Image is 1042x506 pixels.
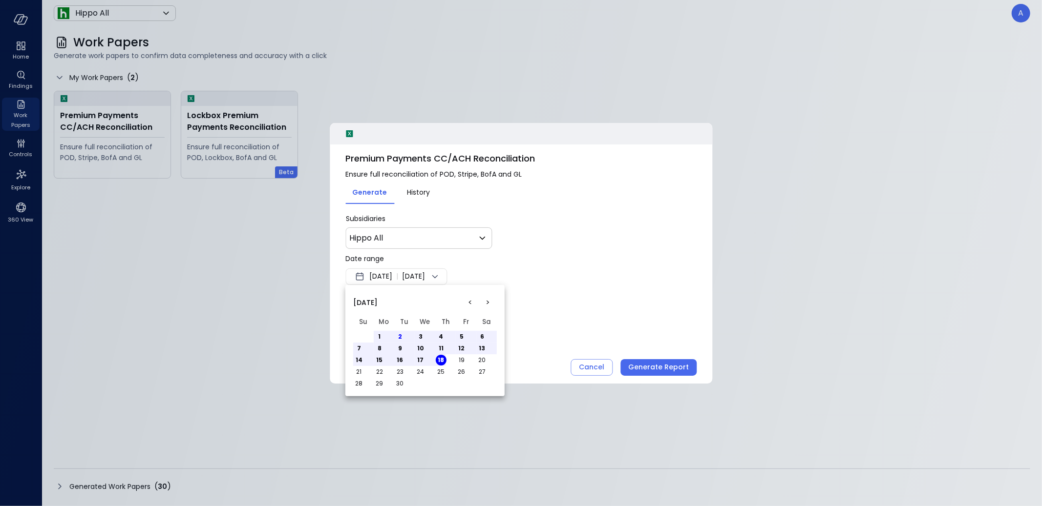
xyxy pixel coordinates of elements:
[479,294,497,311] button: Go to the Next Month
[436,331,447,342] button: Thursday, September 4th, 2025, selected
[415,343,426,354] button: Wednesday, September 10th, 2025, selected
[374,355,385,365] button: Monday, September 15th, 2025, selected
[374,378,385,389] button: Monday, September 29th, 2025
[354,378,364,389] button: Sunday, September 28th, 2025
[477,343,488,354] button: Saturday, September 13th, 2025, selected
[353,313,497,389] table: September 2025
[415,331,426,342] button: Wednesday, September 3rd, 2025, selected
[415,355,426,365] button: Wednesday, September 17th, 2025, selected
[436,366,447,377] button: Thursday, September 25th, 2025
[456,331,467,342] button: Friday, September 5th, 2025, selected
[354,343,364,354] button: Sunday, September 7th, 2025, selected
[456,366,467,377] button: Friday, September 26th, 2025
[395,378,405,389] button: Tuesday, September 30th, 2025
[374,343,385,354] button: Monday, September 8th, 2025, selected
[462,294,479,311] button: Go to the Previous Month
[354,355,364,365] button: Sunday, September 14th, 2025, selected
[395,355,405,365] button: Tuesday, September 16th, 2025, selected
[415,313,435,331] th: Wednesday
[354,366,364,377] button: Sunday, September 21st, 2025
[435,313,456,331] th: Thursday
[477,331,488,342] button: Saturday, September 6th, 2025, selected
[477,366,488,377] button: Saturday, September 27th, 2025
[395,343,405,354] button: Tuesday, September 9th, 2025, selected
[353,297,378,308] span: [DATE]
[353,313,374,331] th: Sunday
[476,313,497,331] th: Saturday
[374,366,385,377] button: Monday, September 22nd, 2025
[415,366,426,377] button: Wednesday, September 24th, 2025
[436,343,447,354] button: Thursday, September 11th, 2025, selected
[374,331,385,342] button: Monday, September 1st, 2025, selected
[456,343,467,354] button: Friday, September 12th, 2025, selected
[456,355,467,365] button: Friday, September 19th, 2025
[456,313,476,331] th: Friday
[436,355,447,365] button: Thursday, September 18th, 2025, selected
[394,313,415,331] th: Tuesday
[395,331,405,342] button: Today, Tuesday, September 2nd, 2025, selected
[374,313,394,331] th: Monday
[395,366,405,377] button: Tuesday, September 23rd, 2025
[477,355,488,365] button: Saturday, September 20th, 2025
